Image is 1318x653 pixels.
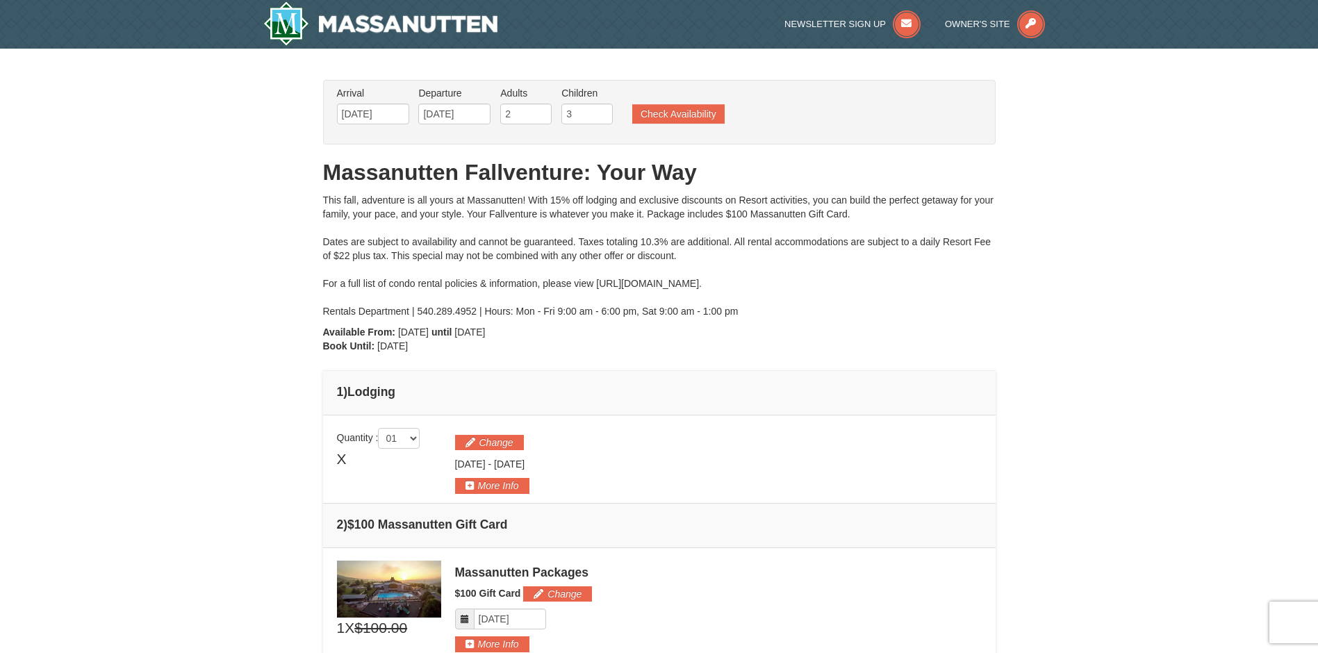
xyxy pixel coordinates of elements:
img: Massanutten Resort Logo [263,1,498,46]
span: [DATE] [455,458,486,470]
span: - [488,458,491,470]
h1: Massanutten Fallventure: Your Way [323,158,996,186]
span: [DATE] [398,326,429,338]
button: Check Availability [632,104,725,124]
span: ) [343,518,347,531]
span: X [337,449,347,470]
img: 6619879-1.jpg [337,561,441,618]
a: Massanutten Resort [263,1,498,46]
div: This fall, adventure is all yours at Massanutten! With 15% off lodging and exclusive discounts on... [323,193,996,318]
label: Departure [418,86,491,100]
h4: 1 Lodging [337,385,982,399]
button: More Info [455,636,529,652]
button: Change [455,435,524,450]
h4: 2 $100 Massanutten Gift Card [337,518,982,531]
span: $100.00 [354,618,407,638]
label: Arrival [337,86,409,100]
strong: Available From: [323,326,396,338]
label: Adults [500,86,552,100]
span: X [345,618,354,638]
span: [DATE] [377,340,408,352]
span: Newsletter Sign Up [784,19,886,29]
div: Massanutten Packages [455,565,982,579]
span: Quantity : [337,432,420,443]
a: Newsletter Sign Up [784,19,921,29]
button: More Info [455,478,529,493]
span: ) [343,385,347,399]
a: Owner's Site [945,19,1045,29]
button: Change [523,586,592,602]
label: Children [561,86,613,100]
strong: Book Until: [323,340,375,352]
span: [DATE] [494,458,525,470]
span: 1 [337,618,345,638]
span: $100 Gift Card [455,588,521,599]
span: Owner's Site [945,19,1010,29]
span: [DATE] [454,326,485,338]
strong: until [431,326,452,338]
